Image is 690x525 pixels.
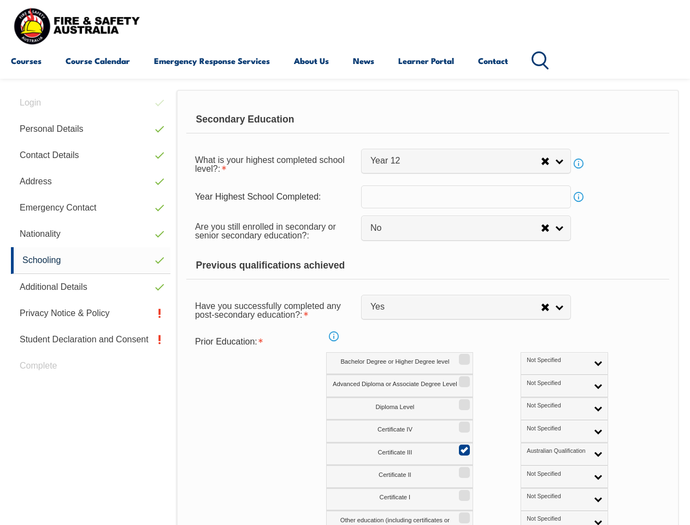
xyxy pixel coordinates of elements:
[11,168,170,195] a: Address
[527,447,587,455] span: Australian Qualification
[11,195,170,221] a: Emergency Contact
[186,294,361,325] div: Have you successfully completed any post-secondary education? is required.
[294,48,329,74] a: About Us
[370,155,541,167] span: Year 12
[186,148,361,179] div: What is your highest completed school level? is required.
[154,48,270,74] a: Emergency Response Services
[11,300,170,326] a: Privacy Notice & Policy
[370,301,541,313] span: Yes
[361,185,571,208] input: YYYY
[195,222,336,240] span: Are you still enrolled in secondary or senior secondary education?:
[326,329,341,344] a: Info
[527,425,587,433] span: Not Specified
[11,48,42,74] a: Courses
[326,375,473,397] label: Advanced Diploma or Associate Degree Level
[195,155,345,173] span: What is your highest completed school level?:
[186,331,361,352] div: Prior Education is required.
[527,493,587,500] span: Not Specified
[571,189,586,205] a: Info
[11,247,170,274] a: Schooling
[195,301,341,319] span: Have you successfully completed any post-secondary education?:
[326,352,473,375] label: Bachelor Degree or Higher Degree level
[11,116,170,142] a: Personal Details
[571,156,586,171] a: Info
[11,274,170,300] a: Additional Details
[353,48,374,74] a: News
[527,515,587,523] span: Not Specified
[326,465,473,488] label: Certificate II
[326,443,473,465] label: Certificate III
[326,488,473,511] label: Certificate I
[186,186,361,207] div: Year Highest School Completed:
[66,48,130,74] a: Course Calendar
[326,420,473,442] label: Certificate IV
[527,357,587,364] span: Not Specified
[326,398,473,420] label: Diploma Level
[527,380,587,387] span: Not Specified
[478,48,508,74] a: Contact
[398,48,454,74] a: Learner Portal
[11,142,170,168] a: Contact Details
[11,326,170,353] a: Student Declaration and Consent
[186,252,669,279] div: Previous qualifications achieved
[527,470,587,478] span: Not Specified
[11,221,170,247] a: Nationality
[370,223,541,234] span: No
[186,106,669,133] div: Secondary Education
[527,402,587,410] span: Not Specified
